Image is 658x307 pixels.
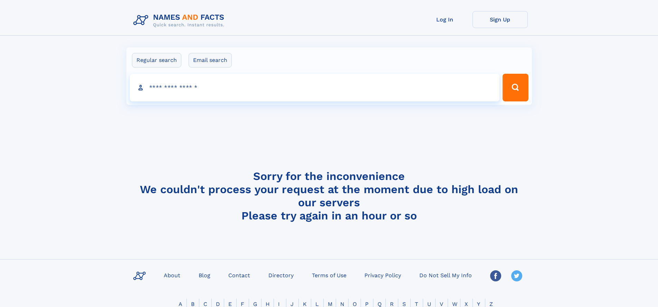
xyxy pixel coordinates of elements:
a: Blog [196,270,213,280]
a: Terms of Use [309,270,349,280]
label: Email search [189,53,232,67]
img: Facebook [490,270,501,281]
a: Directory [266,270,296,280]
img: Twitter [511,270,522,281]
a: About [161,270,183,280]
a: Privacy Policy [362,270,404,280]
label: Regular search [132,53,181,67]
h4: Sorry for the inconvenience We couldn't process your request at the moment due to high load on ou... [131,170,528,222]
a: Do Not Sell My Info [417,270,475,280]
a: Sign Up [473,11,528,28]
a: Log In [417,11,473,28]
input: search input [130,74,500,101]
button: Search Button [503,74,528,101]
img: Logo Names and Facts [131,11,230,30]
a: Contact [226,270,253,280]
